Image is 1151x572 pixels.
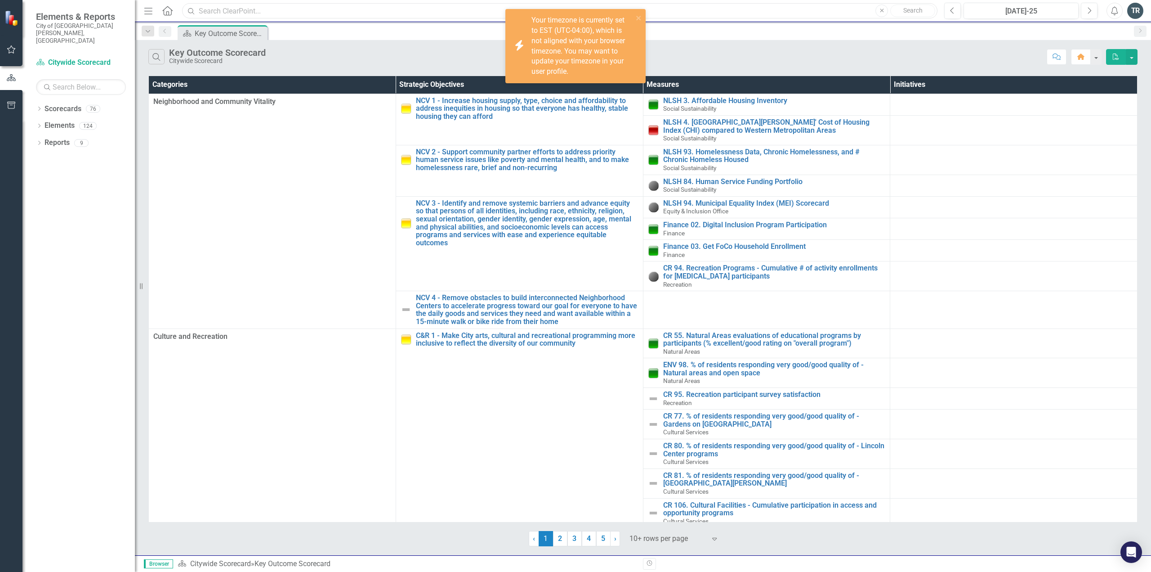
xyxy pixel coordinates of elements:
span: Social Sustainability [663,164,716,171]
div: [DATE]-25 [967,6,1075,17]
span: Search [903,7,923,14]
button: Search [890,5,935,17]
span: Natural Areas [663,377,700,384]
span: Recreation [663,281,692,288]
a: NCV 3 - Identify and remove systemic barriers and advance equity so that persons of all identitie... [416,199,638,247]
img: Not Defined [648,393,659,404]
a: CR 80. % of residents responding very good/good quality of - Lincoln Center programs [663,442,886,458]
div: 76 [86,105,100,113]
div: Your timezone is currently set to EST (UTC-04:00), which is not aligned with your browser timezon... [531,15,633,77]
a: ENV 98. % of residents responding very good/good quality of - Natural areas and open space [663,361,886,377]
a: NLSH 3. Affordable Housing Inventory [663,97,886,105]
span: Cultural Services [663,428,709,436]
img: Caution [401,103,411,114]
a: CR 106. Cultural Facilities - Cumulative participation in access and opportunity programs [663,501,886,517]
img: On Target [648,224,659,234]
span: ‹ [533,534,535,543]
img: Not Defined [648,508,659,518]
a: CR 94. Recreation Programs - Cumulative # of activity enrollments for [MEDICAL_DATA] participants [663,264,886,280]
span: Cultural Services [663,518,709,525]
input: Search ClearPoint... [182,3,937,19]
div: 9 [74,139,89,147]
input: Search Below... [36,79,126,95]
img: On Target [648,338,659,349]
a: Finance 02. Digital Inclusion Program Participation [663,221,886,229]
a: 2 [553,531,567,546]
img: Not Defined [648,419,659,430]
div: Key Outcome Scorecard [195,28,265,39]
a: CR 77. % of residents responding very good/good quality of - Gardens on [GEOGRAPHIC_DATA] [663,412,886,428]
div: Citywide Scorecard [169,58,266,64]
div: 124 [79,122,97,130]
img: Not Defined [401,304,411,315]
img: No Information [648,180,659,191]
img: On Target [648,154,659,165]
button: TR [1127,3,1143,19]
span: Social Sustainability [663,186,716,193]
img: Caution [401,334,411,345]
a: Finance 03. Get FoCo Household Enrollment [663,243,886,251]
a: Reports [45,138,70,148]
img: On Target [648,368,659,378]
a: Scorecards [45,104,81,114]
button: [DATE]-25 [964,3,1079,19]
a: Elements [45,121,75,131]
span: Cultural Services [663,458,709,465]
a: 4 [582,531,596,546]
a: CR 81. % of residents responding very good/good quality of - [GEOGRAPHIC_DATA][PERSON_NAME] [663,472,886,487]
img: On Target [648,245,659,256]
img: Not Defined [648,478,659,489]
button: close [636,13,642,23]
a: 3 [567,531,582,546]
img: No Information [648,271,659,282]
a: 5 [596,531,611,546]
span: Equity & Inclusion Office [663,207,728,215]
img: Caution [401,154,411,165]
span: Neighborhood and Community Vitality [153,97,391,107]
span: 1 [539,531,553,546]
a: NCV 2 - Support community partner efforts to address priority human service issues like poverty a... [416,148,638,172]
a: NLSH 84. Human Service Funding Portfolio [663,178,886,186]
img: Not Defined [648,448,659,459]
img: ClearPoint Strategy [4,10,20,26]
span: Social Sustainability [663,135,716,142]
img: Below Plan [648,125,659,135]
div: » [178,559,636,569]
div: Key Outcome Scorecard [169,48,266,58]
a: Citywide Scorecard [36,58,126,68]
img: Caution [401,218,411,229]
span: › [614,534,616,543]
span: Browser [144,559,173,568]
span: Finance [663,230,685,237]
span: Finance [663,251,685,258]
span: Natural Areas [663,348,700,355]
a: CR 55. Natural Areas evaluations of educational programs by participants (% excellent/good rating... [663,332,886,347]
a: C&R 1 - Make City arts, cultural and recreational programming more inclusive to reflect the diver... [416,332,638,347]
span: Elements & Reports [36,11,126,22]
a: Citywide Scorecard [190,559,251,568]
a: NLSH 94. Municipal Equality Index (MEI) Scorecard [663,199,886,207]
a: NCV 4 - Remove obstacles to build interconnected Neighborhood Centers to accelerate progress towa... [416,294,638,325]
a: CR 95. Recreation participant survey satisfaction [663,391,886,399]
div: Key Outcome Scorecard [254,559,330,568]
div: Open Intercom Messenger [1120,541,1142,563]
span: Cultural Services [663,488,709,495]
img: No Information [648,202,659,212]
a: NCV 1 - Increase housing supply, type, choice and affordability to address inequities in housing ... [416,97,638,121]
span: Recreation [663,399,692,406]
img: On Target [648,99,659,110]
a: NLSH 93. Homelessness Data, Chronic Homelessness, and # Chronic Homeless Housed [663,148,886,164]
span: Social Sustainability [663,105,716,112]
a: NLSH 4. [GEOGRAPHIC_DATA][PERSON_NAME]' Cost of Housing Index (CHI) compared to Western Metropoli... [663,118,886,134]
span: Culture and Recreation [153,332,391,342]
small: City of [GEOGRAPHIC_DATA][PERSON_NAME], [GEOGRAPHIC_DATA] [36,22,126,44]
